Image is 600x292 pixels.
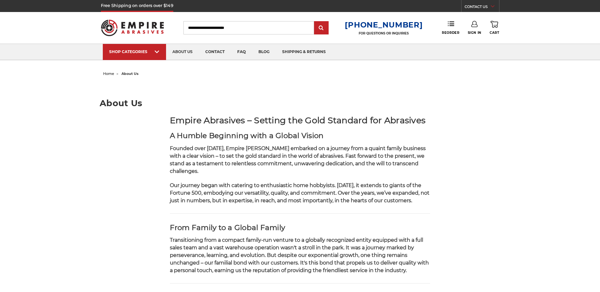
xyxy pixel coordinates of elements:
a: faq [231,44,252,60]
a: contact [199,44,231,60]
span: Transitioning from a compact family-run venture to a globally recognized entity equipped with a f... [170,237,429,273]
a: about us [166,44,199,60]
span: Reorder [442,31,459,35]
span: Cart [490,31,499,35]
a: Reorder [442,21,459,34]
strong: Empire Abrasives – Setting the Gold Standard for Abrasives [170,115,426,125]
a: CONTACT US [465,3,499,12]
a: [PHONE_NUMBER] [345,20,423,29]
a: shipping & returns [276,44,332,60]
span: Founded over [DATE], Empire [PERSON_NAME] embarked on a journey from a quaint family business wit... [170,145,426,174]
span: Sign In [468,31,481,35]
a: Cart [490,21,499,35]
strong: A Humble Beginning with a Global Vision [170,131,324,140]
a: home [103,71,114,76]
strong: From Family to a Global Family [170,223,285,232]
span: about us [121,71,139,76]
img: Empire Abrasives [101,15,164,40]
input: Submit [315,22,328,34]
a: blog [252,44,276,60]
h1: About Us [100,99,500,107]
p: FOR QUESTIONS OR INQUIRIES [345,31,423,35]
div: SHOP CATEGORIES [109,49,160,54]
span: Our journey began with catering to enthusiastic home hobbyists. [DATE], it extends to giants of t... [170,182,430,204]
